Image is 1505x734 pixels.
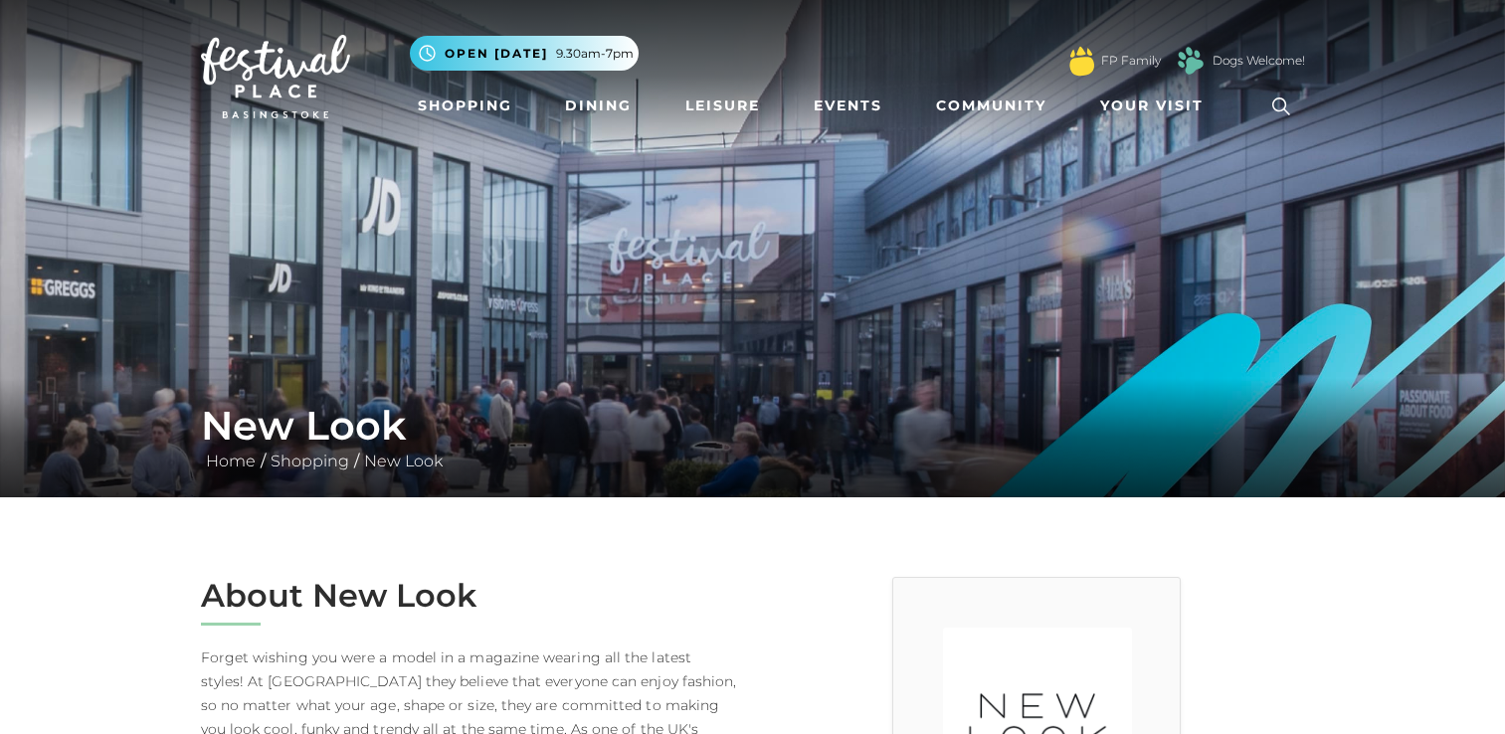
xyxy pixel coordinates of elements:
a: Shopping [410,88,520,124]
button: Open [DATE] 9.30am-7pm [410,36,639,71]
a: Shopping [266,452,354,470]
h2: About New Look [201,577,738,615]
a: Your Visit [1092,88,1222,124]
span: Your Visit [1100,95,1204,116]
a: Dogs Welcome! [1213,52,1305,70]
span: Open [DATE] [445,45,548,63]
a: New Look [359,452,448,470]
h1: New Look [201,402,1305,450]
img: Festival Place Logo [201,35,350,118]
a: Leisure [677,88,768,124]
a: Home [201,452,261,470]
a: FP Family [1101,52,1161,70]
a: Events [806,88,890,124]
span: 9.30am-7pm [556,45,634,63]
a: Dining [557,88,640,124]
a: Community [928,88,1054,124]
div: / / [186,402,1320,473]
